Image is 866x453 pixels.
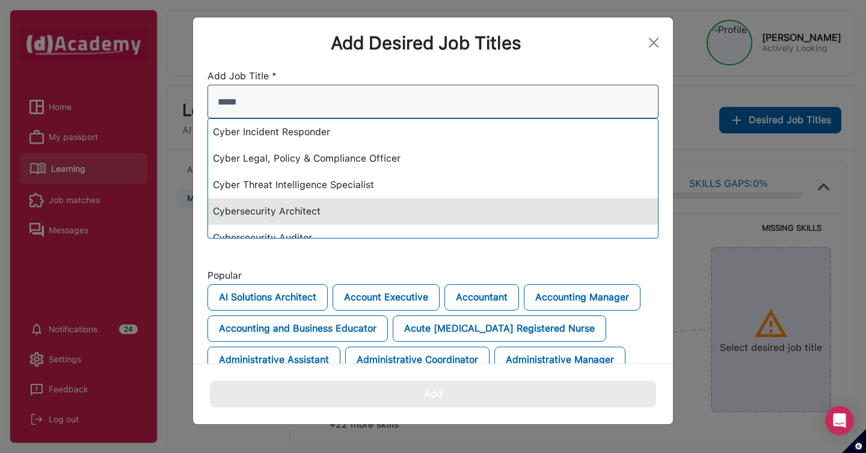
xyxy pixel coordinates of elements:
label: Popular [207,267,242,284]
div: Add [424,386,443,403]
div: Add Desired Job Titles [207,32,645,53]
div: Open Intercom Messenger [825,406,854,435]
button: Administrative Assistant [207,347,340,373]
button: Administrative Coordinator [345,347,490,373]
button: Accounting Manager [524,284,640,311]
button: Close [645,33,664,52]
div: Cyber Incident Responder [208,119,658,145]
div: Cyber Legal, Policy & Compliance Officer [208,145,658,172]
button: AI Solutions Architect [207,284,328,311]
button: Set cookie preferences [842,429,866,453]
button: Accountant [444,284,519,311]
button: Account Executive [333,284,440,311]
button: Add [210,381,656,407]
button: Accounting and Business Educator [207,315,388,342]
div: Cyber Threat Intelligence Specialist [208,172,658,198]
div: Cybersecurity Auditor [208,225,658,251]
div: Cybersecurity Architect [208,198,658,225]
button: Administrative Manager [494,347,625,373]
button: Acute [MEDICAL_DATA] Registered Nurse [393,315,606,342]
label: Add Job Title * [207,68,277,85]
